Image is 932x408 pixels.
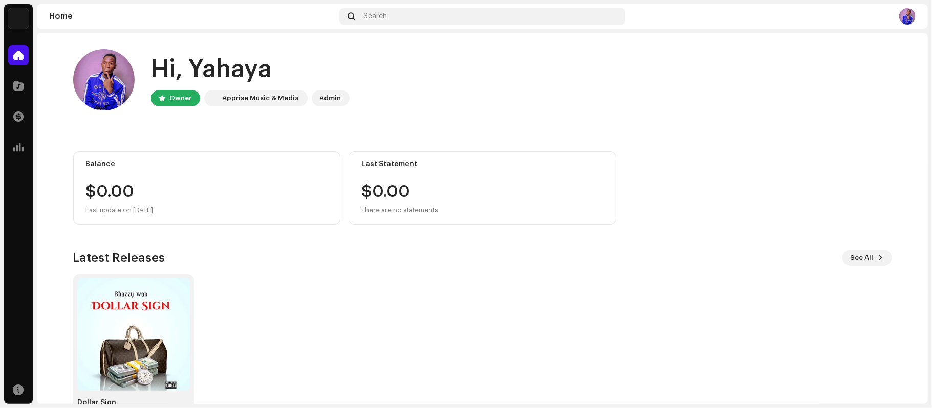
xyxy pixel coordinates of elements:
[206,92,219,104] img: 1c16f3de-5afb-4452-805d-3f3454e20b1b
[86,204,328,216] div: Last update on [DATE]
[899,8,916,25] img: c071aca6-f703-4f8e-90a4-be6a9cf63e3d
[151,53,350,86] div: Hi, Yahaya
[223,92,299,104] div: Apprise Music & Media
[361,204,438,216] div: There are no statements
[170,92,192,104] div: Owner
[361,160,603,168] div: Last Statement
[77,399,190,407] div: Dollar Sign
[49,12,335,20] div: Home
[842,250,892,266] button: See All
[851,247,874,268] span: See All
[8,8,29,29] img: 1c16f3de-5afb-4452-805d-3f3454e20b1b
[73,151,341,225] re-o-card-value: Balance
[73,49,135,110] img: c071aca6-f703-4f8e-90a4-be6a9cf63e3d
[349,151,616,225] re-o-card-value: Last Statement
[73,250,165,266] h3: Latest Releases
[320,92,341,104] div: Admin
[77,278,190,391] img: fafd1812-f968-42c7-b9d3-9530b6623c0f
[363,12,387,20] span: Search
[86,160,328,168] div: Balance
